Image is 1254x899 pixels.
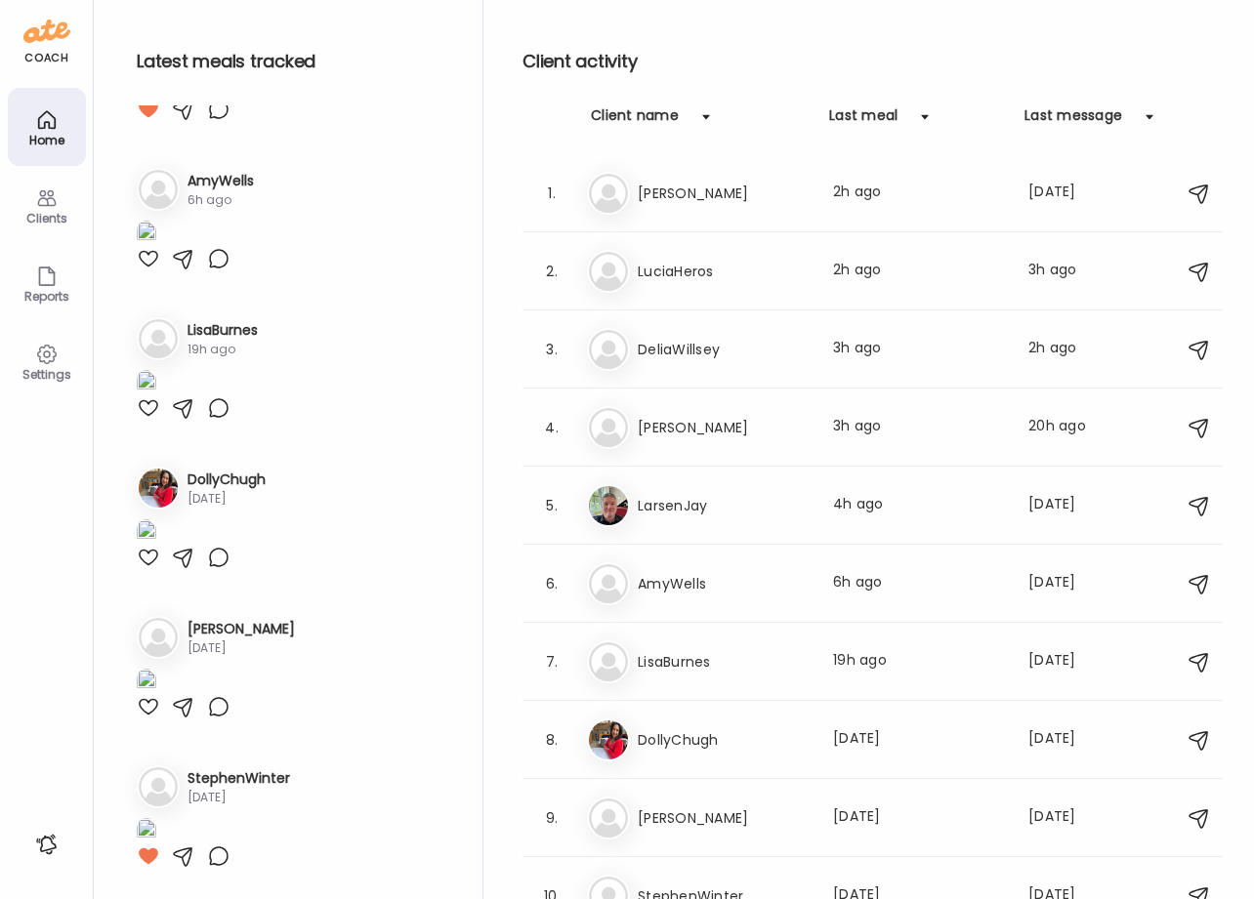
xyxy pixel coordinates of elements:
img: bg-avatar-default.svg [139,767,178,806]
img: bg-avatar-default.svg [589,252,628,291]
img: bg-avatar-default.svg [589,564,628,603]
div: 19h ago [188,341,258,358]
img: avatars%2FGYIBTSL7Z7MIVGVtWXnrcXKF6q82 [139,469,178,508]
div: [DATE] [1028,494,1105,517]
img: ate [23,16,70,47]
h3: [PERSON_NAME] [638,416,810,439]
img: images%2FGYIBTSL7Z7MIVGVtWXnrcXKF6q82%2FFiG4PPDlg9lQE65c4Cv8%2FUwcyO1NamYp1a595QItu_1080 [137,519,156,546]
div: 3h ago [1028,260,1105,283]
div: 2h ago [833,260,1005,283]
img: bg-avatar-default.svg [589,330,628,369]
img: images%2Fbm7lR7I0mwRtjWEiqEOQA9vHV1x1%2Fgvx8a1ndC1mUuHTIj8w9%2F2nA8UVg2jJ2qRQ1BIYbk_1080 [137,818,156,844]
div: [DATE] [833,806,1005,830]
h3: LisaBurnes [188,320,258,341]
h3: LisaBurnes [638,650,810,674]
div: [DATE] [833,728,1005,752]
h3: [PERSON_NAME] [638,806,810,830]
h2: Latest meals tracked [137,47,451,76]
div: 6. [540,572,564,595]
h3: LuciaHeros [638,260,810,283]
img: bg-avatar-default.svg [139,170,178,209]
img: bg-avatar-default.svg [589,408,628,447]
div: 4h ago [833,494,1005,517]
div: [DATE] [188,789,290,806]
div: 20h ago [1028,416,1105,439]
div: Last meal [829,105,898,137]
div: coach [24,50,68,66]
div: Last message [1024,105,1122,137]
div: 3h ago [833,338,1005,361]
div: Clients [12,212,82,225]
h3: LarsenJay [638,494,810,517]
div: 5. [540,494,564,517]
div: [DATE] [1028,572,1105,595]
h3: [PERSON_NAME] [188,619,295,639]
img: avatars%2FGYIBTSL7Z7MIVGVtWXnrcXKF6q82 [589,720,628,759]
div: 1. [540,182,564,205]
div: Home [12,134,82,146]
img: images%2F14YwdST0zVTSBa9Pc02PT7cAhhp2%2FbOmYPuSlbBcY5f8JR8jZ%2FVBymvxdGb01oND5nodrl_1080 [137,370,156,396]
div: 2. [540,260,564,283]
h3: StephenWinter [188,768,290,789]
h3: DollyChugh [188,470,266,490]
img: bg-avatar-default.svg [589,642,628,681]
div: 3h ago [833,416,1005,439]
div: 2h ago [1028,338,1105,361]
div: 2h ago [833,182,1005,205]
div: [DATE] [188,639,295,657]
div: 4. [540,416,564,439]
div: 9. [540,806,564,830]
h3: DollyChugh [638,728,810,752]
div: Settings [12,368,82,381]
div: 8. [540,728,564,752]
div: [DATE] [188,490,266,508]
div: 3. [540,338,564,361]
div: 6h ago [188,191,254,209]
img: bg-avatar-default.svg [139,618,178,657]
div: Reports [12,290,82,303]
div: [DATE] [1028,806,1105,830]
img: images%2FVeJUmU9xL5OtfHQnXXq9YpklFl83%2Fwn821nOj12hZds5AQMXs%2FsDnI3cny6KeaTNDR7U0w_1080 [137,221,156,247]
h3: AmyWells [188,171,254,191]
div: 7. [540,650,564,674]
h3: [PERSON_NAME] [638,182,810,205]
div: [DATE] [1028,728,1105,752]
img: avatars%2FpQclOzuQ2uUyIuBETuyLXmhsmXz1 [589,486,628,525]
div: 19h ago [833,650,1005,674]
h3: DeliaWillsey [638,338,810,361]
h2: Client activity [522,47,1223,76]
img: bg-avatar-default.svg [139,319,178,358]
img: bg-avatar-default.svg [589,798,628,838]
div: 6h ago [833,572,1005,595]
h3: AmyWells [638,572,810,595]
img: bg-avatar-default.svg [589,174,628,213]
div: [DATE] [1028,182,1105,205]
div: Client name [591,105,679,137]
img: images%2FRBBRZGh5RPQEaUY8TkeQxYu8qlB3%2F6BqYpQG8HSwoBFLe7jyC%2F8FrtndRhamCqhAkVvJBV_1080 [137,669,156,695]
div: [DATE] [1028,650,1105,674]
